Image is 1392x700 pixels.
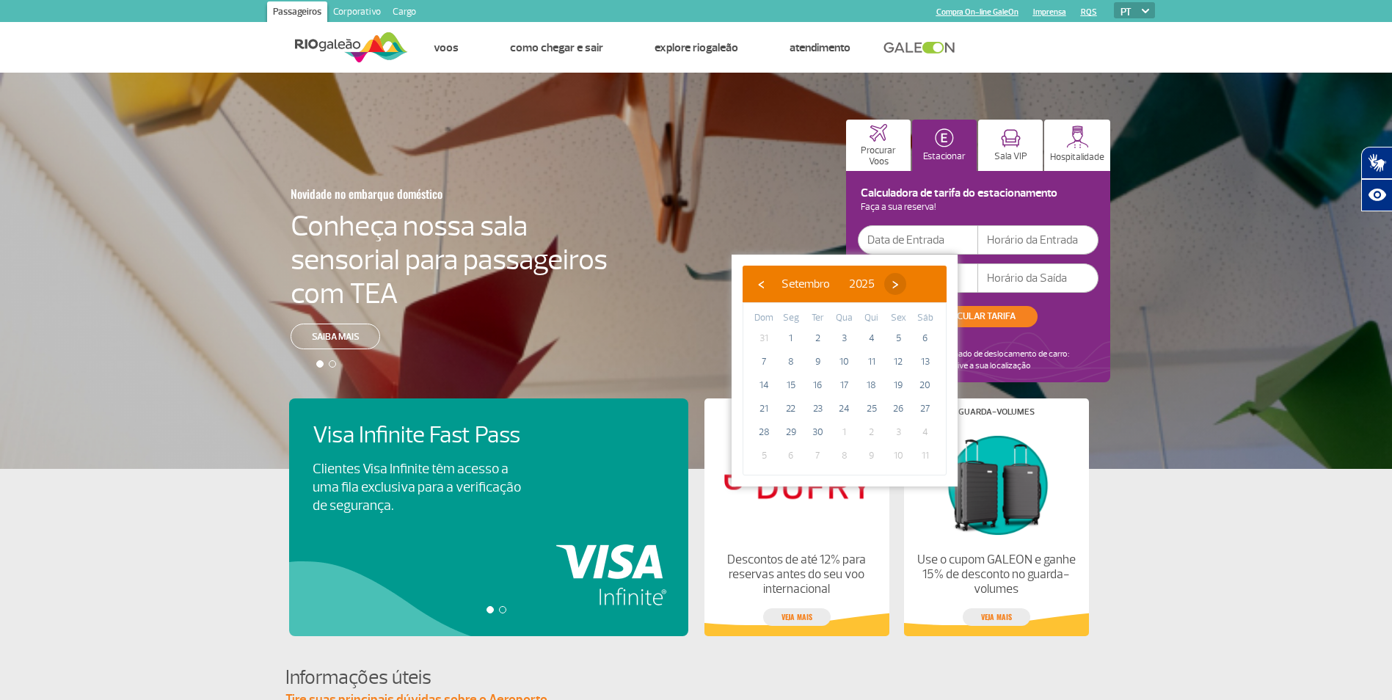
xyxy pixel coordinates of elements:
[779,420,803,444] span: 29
[434,40,459,55] a: Voos
[387,1,422,25] a: Cargo
[732,255,958,486] bs-datepicker-container: calendar
[806,420,829,444] span: 30
[831,310,859,327] th: weekday
[978,225,1098,255] input: Horário da Entrada
[853,145,903,167] p: Procurar Voos
[833,420,856,444] span: 1
[914,444,937,467] span: 11
[1361,147,1392,211] div: Plugin de acessibilidade da Hand Talk.
[1361,147,1392,179] button: Abrir tradutor de língua de sinais.
[781,277,830,291] span: Setembro
[1044,120,1110,171] button: Hospitalidade
[1033,7,1066,17] a: Imprensa
[806,444,829,467] span: 7
[313,422,546,449] h4: Visa Infinite Fast Pass
[911,349,1069,372] p: Tempo estimado de deslocamento de carro: Ative a sua localização
[858,189,1098,197] h4: Calculadora de tarifa do estacionamento
[884,273,906,295] button: ›
[267,1,327,25] a: Passageiros
[860,444,883,467] span: 9
[833,397,856,420] span: 24
[291,178,536,209] h3: Novidade no embarque doméstico
[923,151,966,162] p: Estacionar
[886,373,910,397] span: 19
[752,350,776,373] span: 7
[914,373,937,397] span: 20
[285,664,1107,691] h4: Informações úteis
[806,327,829,350] span: 2
[886,420,910,444] span: 3
[833,327,856,350] span: 3
[958,408,1035,416] h4: Guarda-volumes
[779,444,803,467] span: 6
[790,40,850,55] a: Atendimento
[833,350,856,373] span: 10
[291,209,608,310] h4: Conheça nossa sala sensorial para passageiros com TEA
[886,350,910,373] span: 12
[1001,129,1021,147] img: vipRoom.svg
[291,324,380,349] a: Saiba mais
[750,273,772,295] button: ‹
[752,327,776,350] span: 31
[752,420,776,444] span: 28
[806,397,829,420] span: 23
[313,422,665,515] a: Visa Infinite Fast PassClientes Visa Infinite têm acesso a uma fila exclusiva para a verificação ...
[912,120,977,171] button: Estacionar
[978,263,1098,293] input: Horário da Saída
[914,327,937,350] span: 6
[752,373,776,397] span: 14
[919,306,1038,327] button: CALCULAR TARIFA
[327,1,387,25] a: Corporativo
[846,120,911,171] button: Procurar Voos
[1081,7,1097,17] a: RQS
[804,310,831,327] th: weekday
[886,444,910,467] span: 10
[779,350,803,373] span: 8
[763,608,831,626] a: veja mais
[914,397,937,420] span: 27
[1050,152,1104,163] p: Hospitalidade
[833,444,856,467] span: 8
[916,553,1076,597] p: Use o cupom GALEON e ganhe 15% de desconto no guarda-volumes
[772,273,839,295] button: Setembro
[860,397,883,420] span: 25
[750,274,906,289] bs-datepicker-navigation-view: ​ ​ ​
[914,420,937,444] span: 4
[778,310,805,327] th: weekday
[963,608,1030,626] a: veja mais
[885,310,912,327] th: weekday
[779,373,803,397] span: 15
[716,553,876,597] p: Descontos de até 12% para reservas antes do seu voo internacional
[860,327,883,350] span: 4
[839,273,884,295] button: 2025
[911,310,939,327] th: weekday
[916,428,1076,541] img: Guarda-volumes
[858,225,978,255] input: Data de Entrada
[886,327,910,350] span: 5
[779,397,803,420] span: 22
[751,310,778,327] th: weekday
[752,397,776,420] span: 21
[849,277,875,291] span: 2025
[779,327,803,350] span: 1
[860,350,883,373] span: 11
[994,151,1027,162] p: Sala VIP
[716,428,876,541] img: Lojas
[655,40,738,55] a: Explore RIOgaleão
[860,373,883,397] span: 18
[935,128,954,147] img: carParkingHomeActive.svg
[860,420,883,444] span: 2
[806,373,829,397] span: 16
[806,350,829,373] span: 9
[510,40,603,55] a: Como chegar e sair
[1066,125,1089,148] img: hospitality.svg
[886,397,910,420] span: 26
[978,120,1043,171] button: Sala VIP
[313,460,521,515] p: Clientes Visa Infinite têm acesso a uma fila exclusiva para a verificação de segurança.
[870,124,887,142] img: airplaneHome.svg
[858,203,1098,211] p: Faça a sua reserva!
[914,350,937,373] span: 13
